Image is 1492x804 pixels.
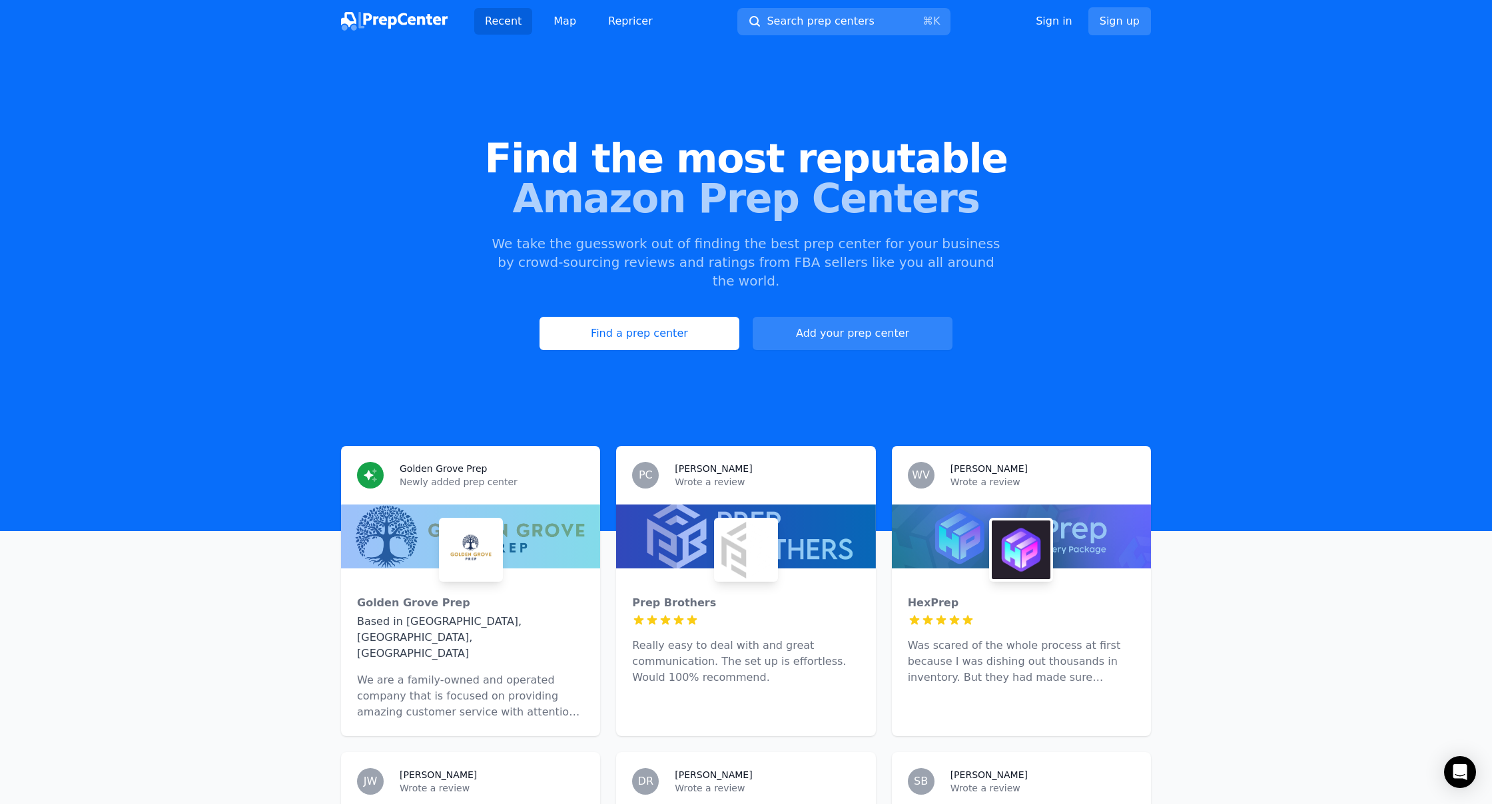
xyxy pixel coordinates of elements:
h3: Golden Grove Prep [400,462,487,475]
h3: [PERSON_NAME] [400,768,477,781]
kbd: K [933,15,940,27]
div: Based in [GEOGRAPHIC_DATA], [GEOGRAPHIC_DATA], [GEOGRAPHIC_DATA] [357,614,584,662]
a: PC[PERSON_NAME]Wrote a reviewPrep BrothersPrep BrothersReally easy to deal with and great communi... [616,446,875,736]
h3: [PERSON_NAME] [950,768,1028,781]
img: PrepCenter [341,12,448,31]
p: Wrote a review [675,781,859,795]
span: WV [912,470,930,481]
a: Map [543,8,587,35]
p: We take the guesswork out of finding the best prep center for your business by crowd-sourcing rev... [490,234,1002,290]
span: Amazon Prep Centers [21,178,1471,218]
img: HexPrep [992,520,1050,579]
span: SB [914,776,928,787]
div: Open Intercom Messenger [1444,756,1476,788]
span: Search prep centers [767,13,874,29]
p: Wrote a review [400,781,584,795]
p: Newly added prep center [400,475,584,489]
div: HexPrep [908,595,1135,611]
div: Prep Brothers [632,595,859,611]
h3: [PERSON_NAME] [675,768,752,781]
h3: [PERSON_NAME] [675,462,752,475]
h3: [PERSON_NAME] [950,462,1028,475]
span: PC [639,470,653,481]
p: Wrote a review [675,475,859,489]
a: Find a prep center [540,317,739,350]
span: JW [364,776,378,787]
p: Really easy to deal with and great communication. The set up is effortless. Would 100% recommend. [632,638,859,686]
p: Wrote a review [950,475,1135,489]
p: Was scared of the whole process at first because I was dishing out thousands in inventory. But th... [908,638,1135,686]
kbd: ⌘ [923,15,933,27]
span: Find the most reputable [21,138,1471,178]
div: Golden Grove Prep [357,595,584,611]
p: We are a family-owned and operated company that is focused on providing amazing customer service ... [357,672,584,720]
a: Recent [474,8,532,35]
img: Prep Brothers [717,520,775,579]
a: Sign in [1036,13,1072,29]
button: Search prep centers⌘K [737,8,950,35]
img: Golden Grove Prep [442,520,500,579]
a: Add your prep center [753,317,952,350]
a: WV[PERSON_NAME]Wrote a reviewHexPrepHexPrepWas scared of the whole process at first because I was... [892,446,1151,736]
a: Sign up [1088,7,1151,35]
a: Golden Grove PrepNewly added prep centerGolden Grove PrepGolden Grove PrepBased in [GEOGRAPHIC_DA... [341,446,600,736]
a: Repricer [597,8,663,35]
span: DR [638,776,653,787]
p: Wrote a review [950,781,1135,795]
